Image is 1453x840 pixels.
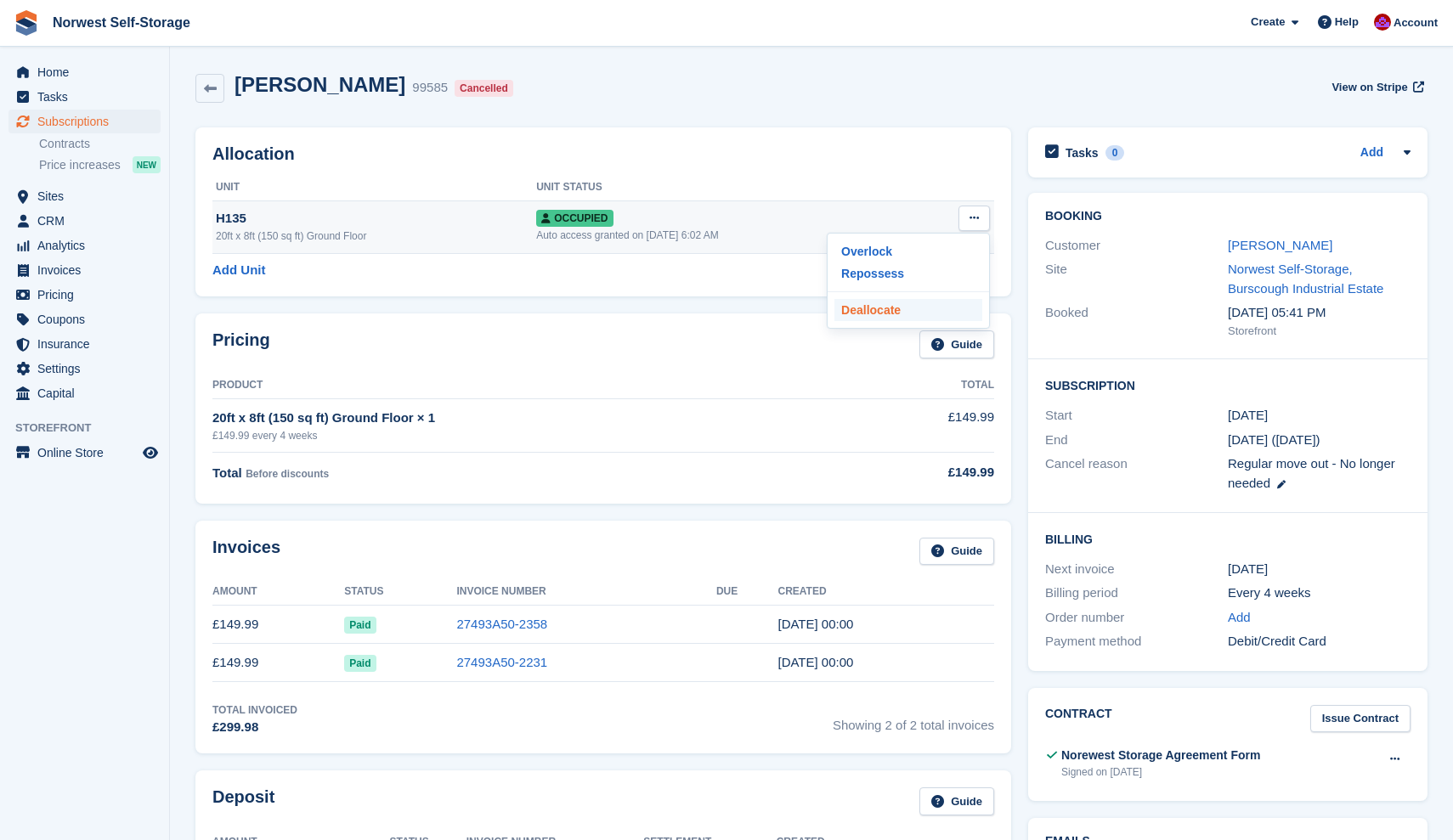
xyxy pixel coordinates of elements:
[8,332,161,356] a: menu
[212,718,297,737] div: £299.98
[37,332,139,356] span: Insurance
[37,307,139,331] span: Coupons
[536,174,919,201] th: Unit Status
[1045,376,1411,393] h2: Subscription
[133,156,161,173] div: NEW
[1045,705,1112,733] h2: Contract
[212,538,280,566] h2: Invoices
[1045,406,1228,426] div: Start
[37,357,139,381] span: Settings
[1228,432,1320,447] span: [DATE] ([DATE])
[1331,79,1407,96] span: View on Stripe
[1251,14,1285,31] span: Create
[919,787,994,815] a: Guide
[1105,145,1125,161] div: 0
[37,60,139,84] span: Home
[1045,632,1228,651] div: Payment method
[8,184,161,208] a: menu
[1228,238,1332,252] a: [PERSON_NAME]
[8,441,161,465] a: menu
[8,60,161,84] a: menu
[8,381,161,405] a: menu
[37,381,139,405] span: Capital
[8,110,161,133] a: menu
[777,578,994,606] th: Created
[37,85,139,109] span: Tasks
[212,702,297,718] div: Total Invoiced
[1360,144,1383,163] a: Add
[8,234,161,257] a: menu
[456,617,547,631] a: 27493A50-2358
[860,398,994,452] td: £149.99
[1228,323,1411,340] div: Storefront
[39,155,161,174] a: Price increases NEW
[216,209,536,228] div: H135
[834,262,982,285] a: Repossess
[212,644,344,682] td: £149.99
[833,702,994,737] span: Showing 2 of 2 total invoices
[1228,303,1411,323] div: [DATE] 05:41 PM
[46,8,197,37] a: Norwest Self-Storage
[37,184,139,208] span: Sites
[37,441,139,465] span: Online Store
[1061,764,1260,780] div: Signed on [DATE]
[39,157,121,173] span: Price increases
[235,73,405,96] h2: [PERSON_NAME]
[1325,73,1428,101] a: View on Stripe
[8,283,161,307] a: menu
[1045,260,1228,298] div: Site
[456,655,547,669] a: 27493A50-2231
[860,372,994,399] th: Total
[1228,608,1251,628] a: Add
[216,228,536,244] div: 20ft x 8ft (150 sq ft) Ground Floor
[1394,14,1438,31] span: Account
[1228,456,1395,490] span: Regular move out - No longer needed
[37,234,139,257] span: Analytics
[246,468,329,480] span: Before discounts
[344,655,376,672] span: Paid
[455,80,513,97] div: Cancelled
[536,228,919,243] div: Auto access granted on [DATE] 6:02 AM
[456,578,716,606] th: Invoice Number
[1045,454,1228,493] div: Cancel reason
[860,463,994,482] div: £149.99
[1045,236,1228,256] div: Customer
[8,307,161,331] a: menu
[212,787,274,815] h2: Deposit
[1310,705,1411,733] a: Issue Contract
[37,209,139,233] span: CRM
[1228,583,1411,603] div: Every 4 weeks
[37,258,139,282] span: Invoices
[1228,632,1411,651] div: Debit/Credit Card
[39,136,161,152] a: Contracts
[1228,406,1268,426] time: 2025-08-07 23:00:00 UTC
[716,578,778,606] th: Due
[212,428,860,443] div: £149.99 every 4 weeks
[1045,583,1228,603] div: Billing period
[412,78,448,98] div: 99585
[1066,145,1099,161] h2: Tasks
[8,209,161,233] a: menu
[8,258,161,282] a: menu
[212,174,536,201] th: Unit
[1045,210,1411,223] h2: Booking
[777,617,853,631] time: 2025-09-04 23:00:08 UTC
[1045,303,1228,339] div: Booked
[1228,262,1383,296] a: Norwest Self-Storage, Burscough Industrial Estate
[14,10,39,36] img: stora-icon-8386f47178a22dfd0bd8f6a31ec36ba5ce8667c1dd55bd0f319d3a0aa187defe.svg
[1335,14,1359,31] span: Help
[212,261,265,280] a: Add Unit
[344,578,456,606] th: Status
[834,299,982,321] a: Deallocate
[212,144,994,164] h2: Allocation
[212,409,860,428] div: 20ft x 8ft (150 sq ft) Ground Floor × 1
[834,240,982,262] a: Overlock
[8,85,161,109] a: menu
[536,210,613,227] span: Occupied
[37,283,139,307] span: Pricing
[1045,431,1228,450] div: End
[344,617,376,634] span: Paid
[1045,530,1411,547] h2: Billing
